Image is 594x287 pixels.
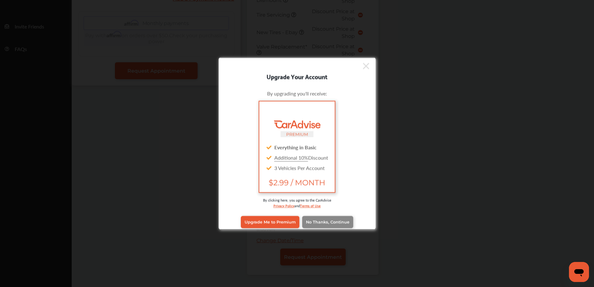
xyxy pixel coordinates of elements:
[245,220,296,224] span: Upgrade Me to Premium
[302,216,353,228] a: No Thanks, Continue
[228,90,366,97] div: By upgrading you'll receive:
[273,202,294,208] a: Privacy Policy
[569,262,589,282] iframe: Button to launch messaging window
[274,154,308,161] u: Additional 10%
[228,197,366,214] div: By clicking here, you agree to the CarAdvise and
[306,220,349,224] span: No Thanks, Continue
[264,178,329,187] span: $2.99 / MONTH
[264,162,329,173] div: 3 Vehicles Per Account
[286,131,308,136] small: PREMIUM
[274,143,317,151] strong: Everything in Basic
[241,216,299,228] a: Upgrade Me to Premium
[300,202,321,208] a: Terms of Use
[219,71,375,81] div: Upgrade Your Account
[274,154,328,161] span: Discount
